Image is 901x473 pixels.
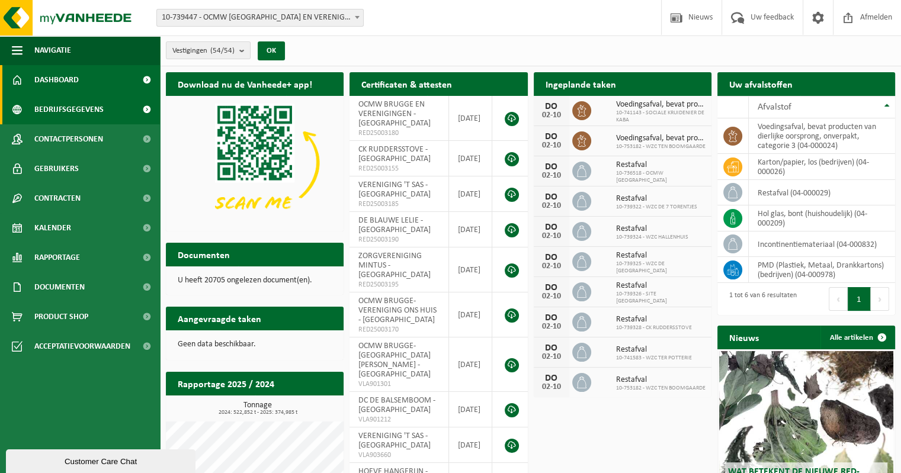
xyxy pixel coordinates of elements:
[616,251,706,260] span: Restafval
[534,72,628,95] h2: Ingeplande taken
[34,154,79,184] span: Gebruikers
[616,385,706,392] span: 10-753182 - WZC TEN BOOMGAARDE
[172,42,235,60] span: Vestigingen
[449,292,492,337] td: [DATE]
[34,272,85,302] span: Documenten
[449,212,492,247] td: [DATE]
[540,262,563,271] div: 02-10
[540,192,563,202] div: DO
[358,235,440,244] span: RED25003190
[540,111,563,120] div: 02-10
[540,202,563,210] div: 02-10
[157,9,363,26] span: 10-739447 - OCMW BRUGGE EN VERENIGINGEN - BRUGGE
[166,372,286,395] h2: Rapportage 2025 / 2024
[540,353,563,361] div: 02-10
[871,287,889,311] button: Next
[34,184,81,213] span: Contracten
[540,172,563,180] div: 02-10
[358,216,431,234] span: DE BLAUWE LELIE - [GEOGRAPHIC_DATA]
[358,432,431,450] span: VERENIGING 'T SAS - [GEOGRAPHIC_DATA]
[358,200,440,209] span: RED25003185
[717,326,771,349] h2: Nieuws
[616,100,706,110] span: Voedingsafval, bevat producten van dierlijke oorsprong, onverpakt, categorie 3
[540,383,563,391] div: 02-10
[34,65,79,95] span: Dashboard
[358,342,431,379] span: OCMW BRUGGE-[GEOGRAPHIC_DATA][PERSON_NAME] - [GEOGRAPHIC_DATA]
[540,102,563,111] div: DO
[358,100,431,128] span: OCMW BRUGGE EN VERENIGINGEN - [GEOGRAPHIC_DATA]
[210,47,235,54] count: (54/54)
[358,280,440,289] span: RED25003195
[358,396,435,414] span: DC DE BALSEMBOOM - [GEOGRAPHIC_DATA]
[172,410,344,416] span: 2024: 522,852 t - 2025: 374,985 t
[540,162,563,172] div: DO
[358,297,437,324] span: OCMW BRUGGE-VERENIGING ONS HUIS - [GEOGRAPHIC_DATA]
[358,325,440,334] span: RED25003170
[449,247,492,292] td: [DATE]
[540,283,563,292] div: DO
[34,302,88,332] span: Product Shop
[358,252,431,279] span: ZORGVERENIGING MINTUS - [GEOGRAPHIC_DATA]
[616,345,692,355] span: Restafval
[616,355,692,362] span: 10-741583 - WZC TER POTTERIE
[540,232,563,240] div: 02-10
[34,243,80,272] span: Rapportage
[34,332,130,361] span: Acceptatievoorwaarden
[358,181,431,199] span: VERENIGING 'T SAS - [GEOGRAPHIC_DATA]
[255,395,342,419] a: Bekijk rapportage
[540,223,563,232] div: DO
[540,374,563,383] div: DO
[358,128,440,138] span: RED25003180
[166,96,344,229] img: Download de VHEPlus App
[616,375,706,385] span: Restafval
[616,234,688,241] span: 10-739324 - WZC HALLENHUIS
[156,9,364,27] span: 10-739447 - OCMW BRUGGE EN VERENIGINGEN - BRUGGE
[616,224,688,234] span: Restafval
[258,41,285,60] button: OK
[166,307,273,330] h2: Aangevraagde taken
[749,231,895,257] td: incontinentiemateriaal (04-000832)
[616,143,706,150] span: 10-753182 - WZC TEN BOOMGAARDE
[172,401,344,416] h3: Tonnage
[449,176,492,212] td: [DATE]
[616,170,706,184] span: 10-736518 - OCMW [GEOGRAPHIC_DATA]
[829,287,848,311] button: Previous
[749,257,895,283] td: PMD (Plastiek, Metaal, Drankkartons) (bedrijven) (04-000978)
[616,110,706,124] span: 10-741143 - SOCIALE KRUIDENIER DE KABA
[34,95,104,124] span: Bedrijfsgegevens
[723,286,797,312] div: 1 tot 6 van 6 resultaten
[358,415,440,424] span: VLA901212
[178,340,332,349] p: Geen data beschikbaar.
[749,180,895,205] td: restafval (04-000029)
[449,141,492,176] td: [DATE]
[449,392,492,427] td: [DATE]
[616,134,706,143] span: Voedingsafval, bevat producten van dierlijke oorsprong, onverpakt, categorie 3
[616,194,697,204] span: Restafval
[749,154,895,180] td: karton/papier, los (bedrijven) (04-000026)
[166,72,324,95] h2: Download nu de Vanheede+ app!
[848,287,871,311] button: 1
[449,337,492,392] td: [DATE]
[358,145,431,163] span: CK RUDDERSSTOVE - [GEOGRAPHIC_DATA]
[749,118,895,154] td: voedingsafval, bevat producten van dierlijke oorsprong, onverpakt, categorie 3 (04-000024)
[616,315,692,324] span: Restafval
[717,72,804,95] h2: Uw afvalstoffen
[540,313,563,323] div: DO
[540,343,563,353] div: DO
[6,447,198,473] iframe: chat widget
[540,253,563,262] div: DO
[758,102,791,112] span: Afvalstof
[616,160,706,170] span: Restafval
[358,451,440,460] span: VLA903660
[616,260,706,275] span: 10-739325 - WZC DE [GEOGRAPHIC_DATA]
[449,427,492,463] td: [DATE]
[616,324,692,332] span: 10-739328 - CK RUDDERSSTOVE
[34,213,71,243] span: Kalender
[616,281,706,291] span: Restafval
[540,132,563,141] div: DO
[540,292,563,301] div: 02-10
[820,326,894,349] a: Alle artikelen
[358,164,440,173] span: RED25003155
[540,141,563,150] div: 02-10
